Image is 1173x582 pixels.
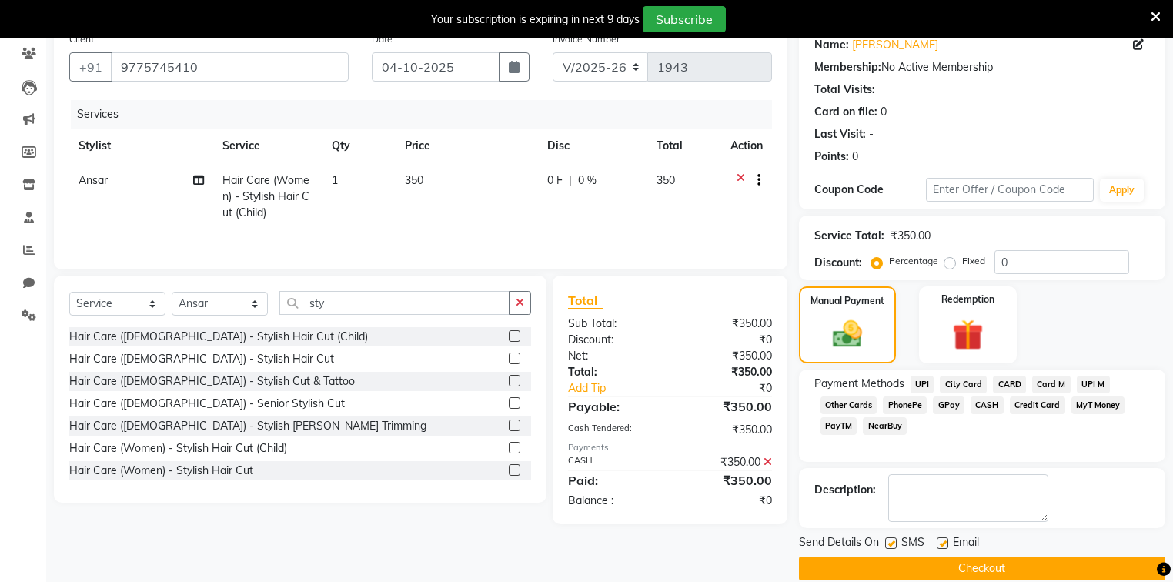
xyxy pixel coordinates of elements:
[556,454,670,470] div: CASH
[891,228,931,244] div: ₹350.00
[820,417,857,435] span: PayTM
[69,329,368,345] div: Hair Care ([DEMOGRAPHIC_DATA]) - Stylish Hair Cut (Child)
[69,351,334,367] div: Hair Care ([DEMOGRAPHIC_DATA]) - Stylish Hair Cut
[670,332,783,348] div: ₹0
[111,52,349,82] input: Search by Name/Mobile/Email/Code
[69,373,355,390] div: Hair Care ([DEMOGRAPHIC_DATA]) - Stylish Cut & Tattoo
[279,291,510,315] input: Search or Scan
[547,172,563,189] span: 0 F
[568,293,603,309] span: Total
[69,418,426,434] div: Hair Care ([DEMOGRAPHIC_DATA]) - Stylish [PERSON_NAME] Trimming
[556,316,670,332] div: Sub Total:
[332,173,338,187] span: 1
[943,316,993,354] img: _gift.svg
[1010,396,1065,414] span: Credit Card
[799,557,1165,580] button: Checkout
[814,482,876,498] div: Description:
[553,32,620,46] label: Invoice Number
[863,417,907,435] span: NearBuy
[814,126,866,142] div: Last Visit:
[971,396,1004,414] span: CASH
[431,12,640,28] div: Your subscription is expiring in next 9 days
[911,376,934,393] span: UPI
[824,317,871,351] img: _cash.svg
[556,471,670,490] div: Paid:
[568,441,772,454] div: Payments
[1071,396,1125,414] span: MyT Money
[396,129,539,163] th: Price
[405,173,423,187] span: 350
[372,32,393,46] label: Date
[721,129,772,163] th: Action
[670,348,783,364] div: ₹350.00
[814,104,877,120] div: Card on file:
[1032,376,1071,393] span: Card M
[810,294,884,308] label: Manual Payment
[71,100,784,129] div: Services
[647,129,721,163] th: Total
[881,104,887,120] div: 0
[940,376,987,393] span: City Card
[901,534,924,554] span: SMS
[941,293,994,306] label: Redemption
[556,348,670,364] div: Net:
[213,129,322,163] th: Service
[79,173,108,187] span: Ansar
[69,129,213,163] th: Stylist
[556,493,670,509] div: Balance :
[670,316,783,332] div: ₹350.00
[889,254,938,268] label: Percentage
[926,178,1094,202] input: Enter Offer / Coupon Code
[814,228,884,244] div: Service Total:
[869,126,874,142] div: -
[657,173,675,187] span: 350
[689,380,784,396] div: ₹0
[933,396,964,414] span: GPay
[962,254,985,268] label: Fixed
[814,82,875,98] div: Total Visits:
[953,534,979,554] span: Email
[670,454,783,470] div: ₹350.00
[222,173,309,219] span: Hair Care (Women) - Stylish Hair Cut (Child)
[670,397,783,416] div: ₹350.00
[556,422,670,438] div: Cash Tendered:
[69,52,112,82] button: +91
[814,255,862,271] div: Discount:
[569,172,572,189] span: |
[69,440,287,457] div: Hair Care (Women) - Stylish Hair Cut (Child)
[993,376,1026,393] span: CARD
[556,380,689,396] a: Add Tip
[814,182,926,198] div: Coupon Code
[1077,376,1110,393] span: UPI M
[814,376,904,392] span: Payment Methods
[814,59,881,75] div: Membership:
[883,396,927,414] span: PhonePe
[556,364,670,380] div: Total:
[670,422,783,438] div: ₹350.00
[1100,179,1144,202] button: Apply
[670,471,783,490] div: ₹350.00
[578,172,597,189] span: 0 %
[852,149,858,165] div: 0
[69,463,253,479] div: Hair Care (Women) - Stylish Hair Cut
[670,493,783,509] div: ₹0
[556,332,670,348] div: Discount:
[799,534,879,554] span: Send Details On
[556,397,670,416] div: Payable:
[852,37,938,53] a: [PERSON_NAME]
[814,149,849,165] div: Points:
[69,396,345,412] div: Hair Care ([DEMOGRAPHIC_DATA]) - Senior Stylish Cut
[814,37,849,53] div: Name:
[643,6,726,32] button: Subscribe
[69,32,94,46] label: Client
[538,129,647,163] th: Disc
[670,364,783,380] div: ₹350.00
[814,59,1150,75] div: No Active Membership
[322,129,396,163] th: Qty
[820,396,877,414] span: Other Cards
